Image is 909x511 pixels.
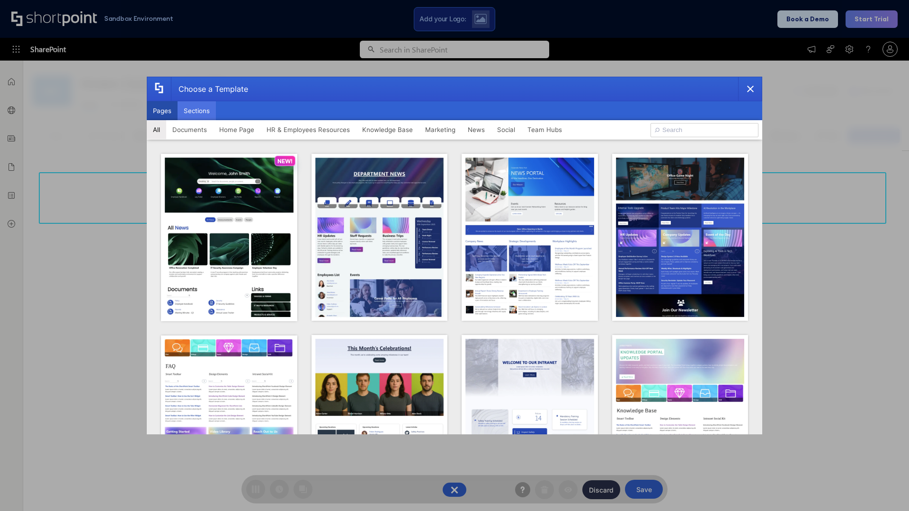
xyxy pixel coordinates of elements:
[356,120,419,139] button: Knowledge Base
[419,120,462,139] button: Marketing
[651,123,758,137] input: Search
[213,120,260,139] button: Home Page
[147,120,166,139] button: All
[862,466,909,511] iframe: Chat Widget
[171,77,248,101] div: Choose a Template
[491,120,521,139] button: Social
[147,77,762,434] div: template selector
[260,120,356,139] button: HR & Employees Resources
[277,158,293,165] p: NEW!
[462,120,491,139] button: News
[147,101,178,120] button: Pages
[178,101,216,120] button: Sections
[521,120,568,139] button: Team Hubs
[166,120,213,139] button: Documents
